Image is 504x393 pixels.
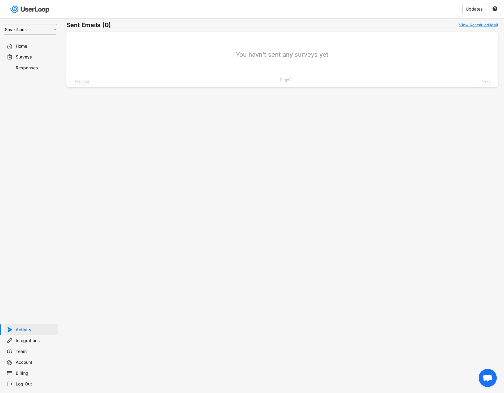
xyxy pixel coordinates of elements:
div: Account [16,360,55,365]
div: Page 1 [280,78,291,82]
div: Surveys [16,54,55,60]
div: Log Out [16,381,55,387]
div: Öppna chatt [479,369,497,387]
button:  [492,6,498,12]
div: You havn't sent any surveys yet [210,50,355,61]
h6: Sent Emails (0) [66,21,111,29]
div: Responses [16,65,55,71]
div: View Scheduled Mail [459,23,498,27]
div: Home [16,43,55,49]
div: Integrations [16,338,55,344]
div: Billing [16,370,55,376]
div: Updates [466,7,483,11]
div: Activity [16,327,55,333]
button: Next [477,78,495,85]
img: userloop-logo-01.svg [9,3,52,15]
div: Team [16,349,55,354]
button: Previous [69,78,95,85]
text:  [493,6,497,11]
